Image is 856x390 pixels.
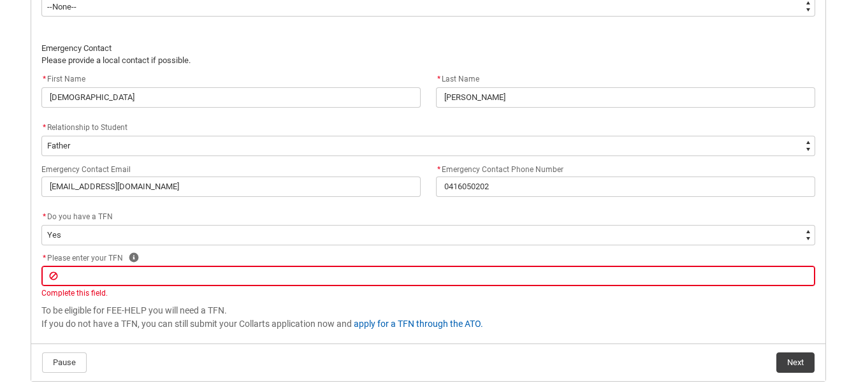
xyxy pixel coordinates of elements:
[41,75,85,83] span: First Name
[437,165,440,174] abbr: required
[47,212,113,221] span: Do you have a TFN
[436,75,479,83] span: Last Name
[437,75,440,83] abbr: required
[41,54,815,67] p: Please provide a local contact if possible.
[47,123,127,132] span: Relationship to Student
[354,319,483,329] a: apply for a TFN through the ATO.
[43,212,46,221] abbr: required
[436,161,569,175] label: Emergency Contact Phone Number
[41,177,421,197] input: you@example.com
[41,305,227,315] span: To be eligible for FEE-HELP you will need a TFN.
[776,352,815,373] button: Next
[43,123,46,132] abbr: required
[42,352,87,373] button: Pause
[41,161,136,175] label: Emergency Contact Email
[41,42,815,55] p: Emergency Contact
[43,254,46,263] abbr: required
[43,75,46,83] abbr: required
[41,254,123,263] span: Please enter your TFN
[41,319,352,329] span: If you do not have a TFN, you can still submit your Collarts application now and
[41,287,815,299] div: Complete this field.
